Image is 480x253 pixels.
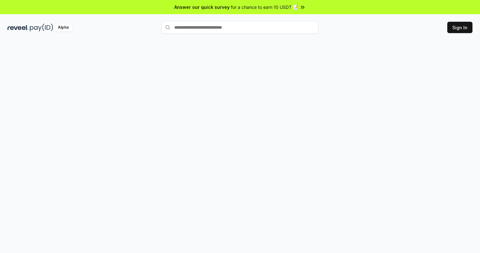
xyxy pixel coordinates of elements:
img: reveel_dark [8,24,29,32]
button: Sign In [447,22,472,33]
img: pay_id [30,24,53,32]
span: Answer our quick survey [174,4,230,10]
span: for a chance to earn 10 USDT 📝 [231,4,298,10]
div: Alpha [54,24,72,32]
